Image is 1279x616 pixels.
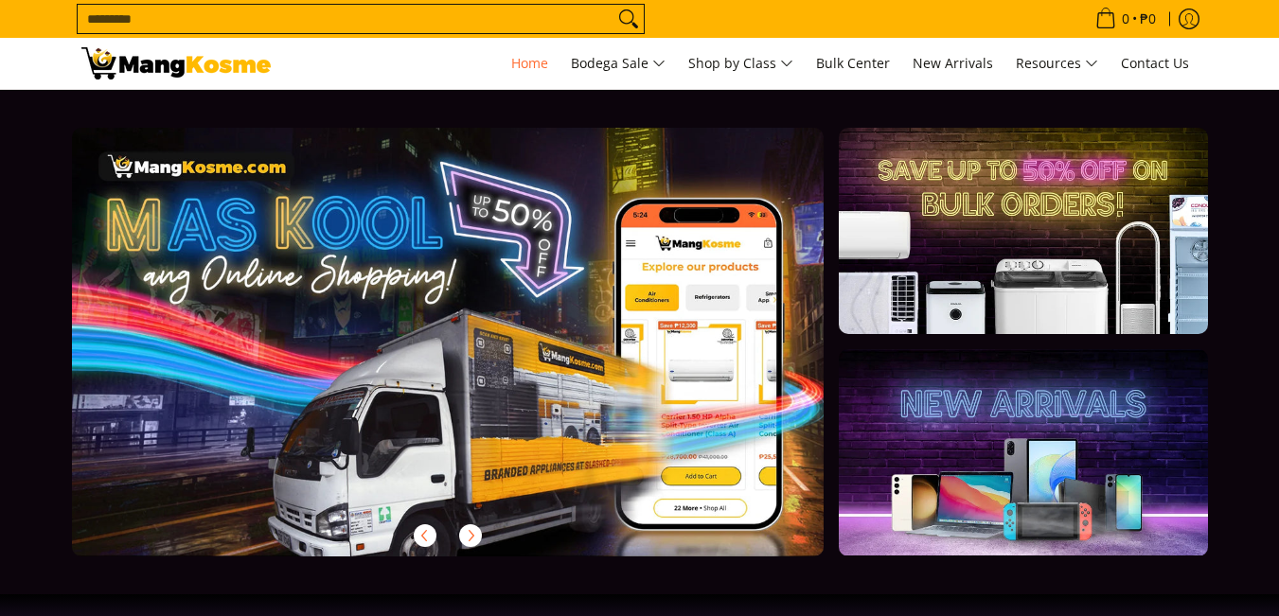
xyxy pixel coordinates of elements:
button: Previous [404,515,446,556]
span: • [1090,9,1162,29]
img: Mang Kosme: Your Home Appliances Warehouse Sale Partner! [81,47,271,79]
span: 0 [1119,12,1132,26]
a: Resources [1006,38,1108,89]
span: Contact Us [1121,54,1189,72]
a: Bodega Sale [561,38,675,89]
a: New Arrivals [903,38,1003,89]
a: Bulk Center [807,38,899,89]
a: Contact Us [1111,38,1199,89]
span: Resources [1016,52,1098,76]
a: More [72,128,885,587]
span: Bodega Sale [571,52,666,76]
span: Shop by Class [688,52,793,76]
button: Next [450,515,491,556]
span: ₱0 [1137,12,1159,26]
a: Shop by Class [679,38,803,89]
a: Home [502,38,558,89]
button: Search [613,5,644,33]
span: Bulk Center [816,54,890,72]
nav: Main Menu [290,38,1199,89]
span: Home [511,54,548,72]
span: New Arrivals [913,54,993,72]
